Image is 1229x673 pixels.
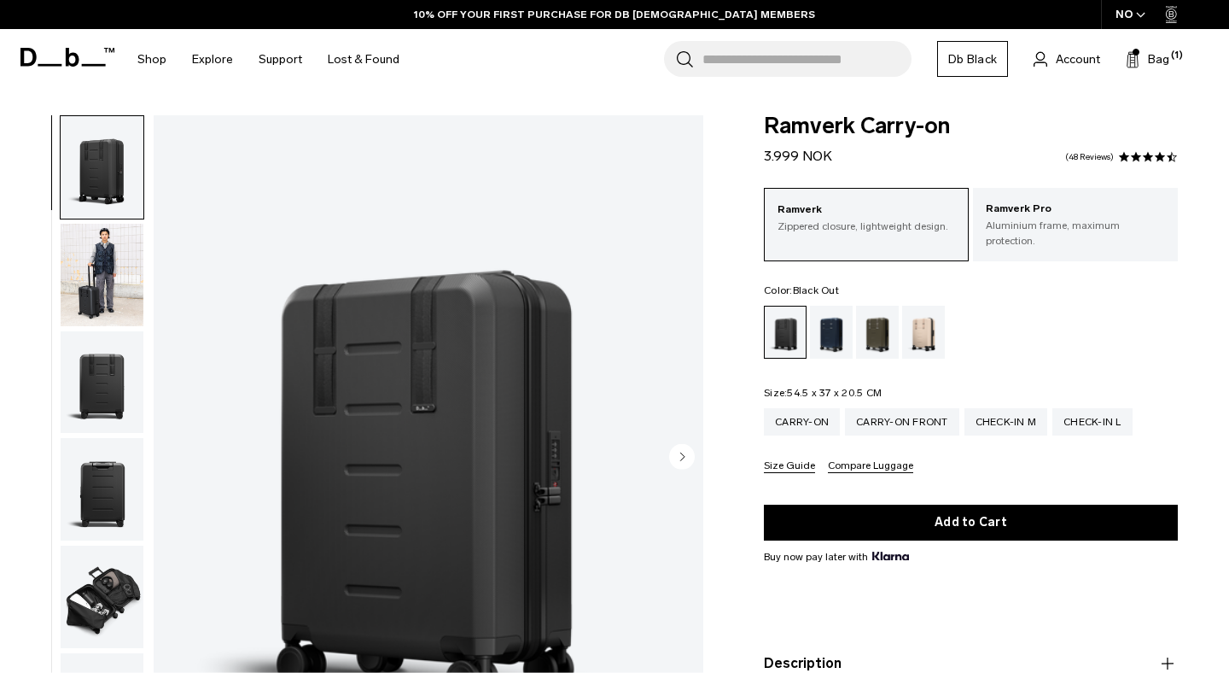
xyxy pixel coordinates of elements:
button: Compare Luggage [828,460,913,473]
legend: Size: [764,388,882,398]
a: 48 reviews [1065,153,1114,161]
img: Ramverk Carry-on Black Out [61,546,143,648]
a: Db Black [937,41,1008,77]
a: Carry-on Front [845,408,959,436]
button: Ramverk Carry-on Black Out [60,437,144,541]
span: Buy now pay later with [764,549,909,565]
p: Zippered closure, lightweight design. [778,219,955,234]
a: Check-in L [1052,408,1133,436]
nav: Main Navigation [125,29,412,90]
span: 54.5 x 37 x 20.5 CM [787,387,882,399]
button: Next slide [669,444,695,473]
img: Ramverk Carry-on Black Out [61,331,143,434]
span: Black Out [793,284,839,296]
button: Ramverk Carry-on Black Out [60,331,144,435]
p: Aluminium frame, maximum protection. [986,218,1165,249]
span: 3.999 NOK [764,148,832,164]
a: Ramverk Pro Aluminium frame, maximum protection. [973,188,1178,261]
a: Check-in M [964,408,1048,436]
a: Black Out [764,306,807,359]
a: 10% OFF YOUR FIRST PURCHASE FOR DB [DEMOGRAPHIC_DATA] MEMBERS [414,7,815,22]
img: Ramverk Carry-on Black Out [61,438,143,541]
span: Account [1056,50,1100,68]
button: Bag (1) [1126,49,1169,69]
a: Carry-on [764,408,840,436]
button: Ramverk Carry-on Black Out [60,223,144,327]
button: Size Guide [764,460,815,473]
button: Ramverk Carry-on Black Out [60,545,144,649]
p: Ramverk Pro [986,201,1165,218]
a: Support [259,29,302,90]
a: Shop [137,29,166,90]
span: Ramverk Carry-on [764,115,1178,138]
a: Forest Green [856,306,899,359]
a: Fogbow Beige [902,306,945,359]
button: Add to Cart [764,505,1178,541]
a: Blue Hour [810,306,853,359]
p: Ramverk [778,202,955,219]
legend: Color: [764,285,839,296]
a: Account [1034,49,1100,69]
span: Bag [1148,50,1169,68]
img: {"height" => 20, "alt" => "Klarna"} [872,552,909,560]
span: (1) [1171,49,1183,63]
img: Ramverk Carry-on Black Out [61,224,143,326]
button: Ramverk Carry-on Black Out [60,115,144,219]
a: Lost & Found [328,29,399,90]
img: Ramverk Carry-on Black Out [61,116,143,219]
a: Explore [192,29,233,90]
